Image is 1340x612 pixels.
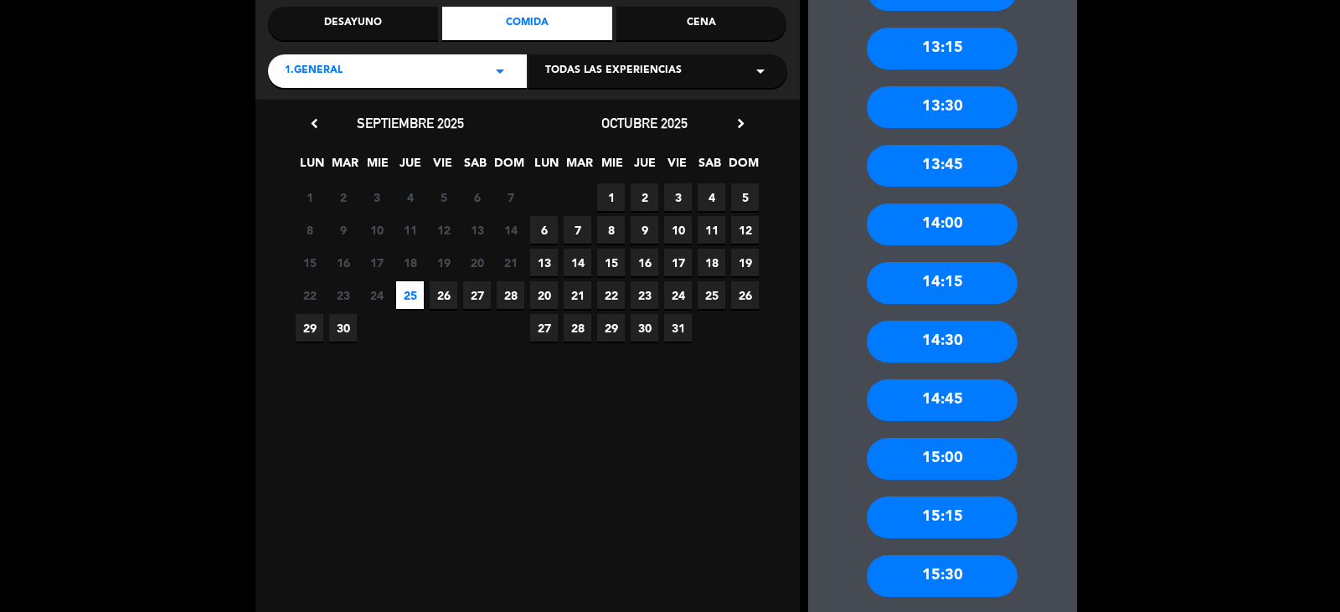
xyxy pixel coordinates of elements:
span: 7 [564,216,591,244]
span: 29 [597,314,625,342]
div: 15:30 [867,555,1018,597]
div: 13:45 [867,145,1018,187]
span: 7 [497,183,524,211]
span: 2 [631,183,658,211]
span: 4 [698,183,725,211]
span: 17 [664,249,692,276]
div: Cena [616,7,786,40]
span: 24 [664,281,692,309]
span: LUN [298,153,326,181]
div: 13:30 [867,86,1018,128]
span: VIE [429,153,456,181]
span: 26 [430,281,457,309]
span: 2 [329,183,357,211]
span: 1.General [285,63,343,80]
div: 14:00 [867,203,1018,245]
span: 12 [430,216,457,244]
span: MIE [363,153,391,181]
div: Desayuno [268,7,438,40]
span: 3 [664,183,692,211]
div: 15:15 [867,496,1018,538]
span: 31 [664,314,692,342]
span: MAR [331,153,358,181]
div: 14:15 [867,262,1018,304]
span: 18 [396,249,424,276]
span: 6 [463,183,491,211]
span: 13 [463,216,491,244]
span: SAB [696,153,724,181]
span: 22 [296,281,323,309]
span: 6 [530,216,558,244]
span: SAB [461,153,489,181]
span: 23 [329,281,357,309]
span: 30 [329,314,357,342]
div: Comida [442,7,612,40]
span: 15 [296,249,323,276]
span: MAR [565,153,593,181]
div: 15:00 [867,438,1018,480]
span: 17 [363,249,390,276]
span: 22 [597,281,625,309]
span: 11 [698,216,725,244]
span: septiembre 2025 [357,115,464,131]
i: chevron_left [306,115,323,132]
span: 11 [396,216,424,244]
span: 13 [530,249,558,276]
span: 21 [497,249,524,276]
span: 25 [698,281,725,309]
span: 18 [698,249,725,276]
span: 30 [631,314,658,342]
span: 23 [631,281,658,309]
span: 16 [631,249,658,276]
span: 19 [731,249,759,276]
span: 10 [664,216,692,244]
span: 9 [631,216,658,244]
span: Todas las experiencias [545,63,682,80]
span: 1 [597,183,625,211]
span: VIE [663,153,691,181]
span: 10 [363,216,390,244]
span: 19 [430,249,457,276]
span: 24 [363,281,390,309]
span: 21 [564,281,591,309]
i: arrow_drop_down [490,61,510,81]
span: 8 [296,216,323,244]
span: 5 [731,183,759,211]
span: DOM [494,153,522,181]
span: 25 [396,281,424,309]
span: 28 [564,314,591,342]
span: 20 [463,249,491,276]
span: 5 [430,183,457,211]
span: 15 [597,249,625,276]
span: 16 [329,249,357,276]
span: 28 [497,281,524,309]
span: 8 [597,216,625,244]
span: 9 [329,216,357,244]
div: 13:15 [867,28,1018,69]
span: DOM [729,153,756,181]
span: 12 [731,216,759,244]
span: MIE [598,153,626,181]
div: 14:45 [867,379,1018,421]
span: JUE [396,153,424,181]
span: 27 [530,314,558,342]
span: 29 [296,314,323,342]
span: LUN [533,153,560,181]
span: JUE [631,153,658,181]
span: octubre 2025 [601,115,688,131]
span: 3 [363,183,390,211]
span: 14 [564,249,591,276]
span: 1 [296,183,323,211]
span: 26 [731,281,759,309]
span: 20 [530,281,558,309]
i: arrow_drop_down [750,61,770,81]
div: 14:30 [867,321,1018,363]
span: 4 [396,183,424,211]
i: chevron_right [732,115,750,132]
span: 14 [497,216,524,244]
span: 27 [463,281,491,309]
